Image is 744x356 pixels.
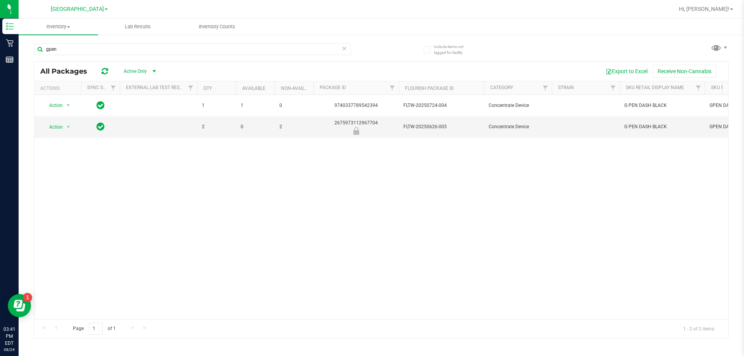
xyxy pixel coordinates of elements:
[241,102,270,109] span: 1
[279,123,309,131] span: 2
[64,122,73,132] span: select
[679,6,729,12] span: Hi, [PERSON_NAME]!
[601,65,653,78] button: Export to Excel
[64,100,73,111] span: select
[184,81,197,95] a: Filter
[312,127,400,135] div: Newly Received
[89,323,103,335] input: 1
[34,43,351,55] input: Search Package ID, Item Name, SKU, Lot or Part Number...
[279,102,309,109] span: 0
[188,23,246,30] span: Inventory Counts
[624,123,700,131] span: G PEN DASH BLACK
[42,100,63,111] span: Action
[626,85,684,90] a: Sku Retail Display Name
[405,86,454,91] a: Flourish Package ID
[711,85,734,90] a: SKU Name
[607,81,620,95] a: Filter
[98,19,177,35] a: Lab Results
[42,122,63,132] span: Action
[126,85,187,90] a: External Lab Test Result
[107,81,120,95] a: Filter
[692,81,705,95] a: Filter
[8,294,31,317] iframe: Resource center
[403,123,479,131] span: FLTW-20250626-005
[6,56,14,64] inline-svg: Reports
[40,67,95,76] span: All Packages
[40,86,78,91] div: Actions
[403,102,479,109] span: FLTW-20250724-004
[320,85,346,90] a: Package ID
[3,347,15,353] p: 08/24
[66,323,122,335] span: Page of 1
[624,102,700,109] span: G PEN DASH BLACK
[6,22,14,30] inline-svg: Inventory
[96,121,105,132] span: In Sync
[489,102,547,109] span: Concentrate Device
[653,65,716,78] button: Receive Non-Cannabis
[51,6,104,12] span: [GEOGRAPHIC_DATA]
[341,43,347,53] span: Clear
[202,123,231,131] span: 2
[96,100,105,111] span: In Sync
[202,102,231,109] span: 1
[312,102,400,109] div: 9740337789542394
[203,86,212,91] a: Qty
[539,81,552,95] a: Filter
[386,81,399,95] a: Filter
[19,19,98,35] a: Inventory
[490,85,513,90] a: Category
[242,86,265,91] a: Available
[177,19,257,35] a: Inventory Counts
[19,23,98,30] span: Inventory
[114,23,161,30] span: Lab Results
[489,123,547,131] span: Concentrate Device
[6,39,14,47] inline-svg: Retail
[87,85,117,90] a: Sync Status
[281,86,315,91] a: Non-Available
[23,293,32,302] iframe: Resource center unread badge
[241,123,270,131] span: 0
[677,323,720,334] span: 1 - 2 of 2 items
[3,326,15,347] p: 03:41 PM EDT
[434,44,473,55] span: Include items not tagged for facility
[312,119,400,134] div: 2675973112967704
[558,85,574,90] a: Strain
